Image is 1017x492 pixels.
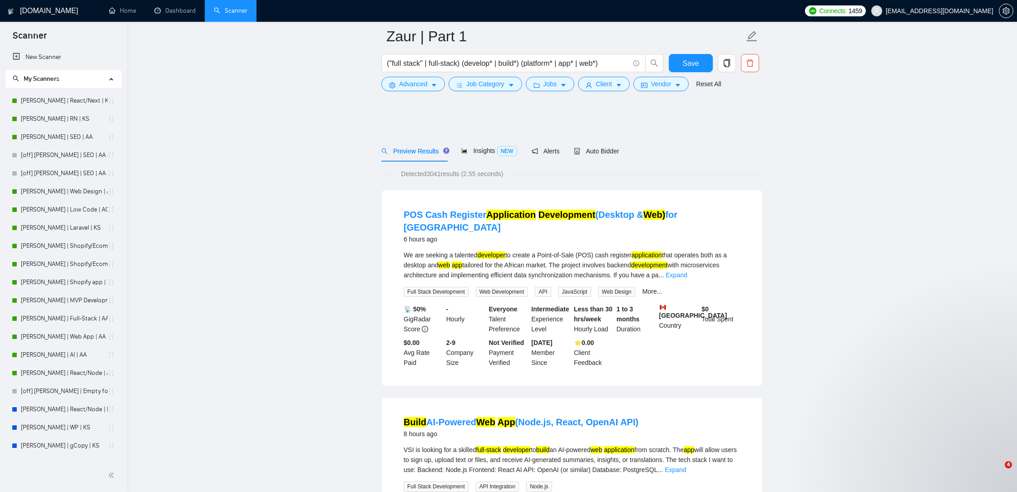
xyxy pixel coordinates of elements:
[5,48,121,66] li: New Scanner
[701,305,709,313] b: $ 0
[5,219,121,237] li: Terry | Laravel | KS
[461,148,468,154] span: area-chart
[446,339,455,346] b: 2-9
[591,446,602,453] mark: web
[560,82,567,89] span: caret-down
[431,82,437,89] span: caret-down
[5,400,121,418] li: Ann | React/Node | KS - WIP
[633,77,689,91] button: idcardVendorcaret-down
[21,364,108,382] a: [PERSON_NAME] | React/Node | AA
[535,287,551,297] span: API
[529,304,572,334] div: Experience Level
[819,6,846,16] span: Connects:
[532,148,560,155] span: Alerts
[5,382,121,400] li: [off] Michael | Empty for future | AA
[615,304,657,334] div: Duration
[21,291,108,310] a: [PERSON_NAME] | MVP Development | AA
[13,48,114,66] a: New Scanner
[809,7,816,15] img: upwork-logo.png
[404,428,638,439] div: 8 hours ago
[5,128,121,146] li: Nick | SEO | AA
[572,304,615,334] div: Hourly Load
[574,148,580,154] span: robot
[487,338,530,368] div: Payment Verified
[108,351,115,359] span: holder
[381,148,447,155] span: Preview Results
[404,234,741,245] div: 6 hours ago
[108,388,115,395] span: holder
[999,7,1013,15] span: setting
[461,147,517,154] span: Insights
[508,82,514,89] span: caret-down
[21,310,108,328] a: [PERSON_NAME] | Full-Stack | AA
[632,251,662,259] mark: application
[532,148,538,154] span: notification
[533,82,540,89] span: folder
[574,305,612,323] b: Less than 30 hrs/week
[665,466,686,473] a: Expand
[13,75,59,83] span: My Scanners
[154,7,196,15] a: dashboardDashboard
[21,128,108,146] a: [PERSON_NAME] | SEO | AA
[404,339,420,346] b: $0.00
[21,273,108,291] a: [PERSON_NAME] | Shopify app | KS
[21,382,108,400] a: [off] [PERSON_NAME] | Empty for future | AA
[5,418,121,437] li: Terry | WP | KS
[108,188,115,195] span: holder
[21,146,108,164] a: [off] [PERSON_NAME] | SEO | AA - Strict, High Budget
[489,305,518,313] b: Everyone
[5,164,121,182] li: [off] Nick | SEO | AA - Light, Low Budget
[5,364,121,382] li: Michael | React/Node | AA
[404,210,677,232] a: POS Cash RegisterApplication Development(Desktop &Web)for [GEOGRAPHIC_DATA]
[657,304,700,334] div: Country
[598,287,635,297] span: Web Design
[21,237,108,255] a: [PERSON_NAME] | Shopify/Ecom | KS - lower requirements
[476,446,501,453] mark: full-stack
[5,455,121,473] li: [archived] AS | g|eShopify | Moroz
[13,75,19,82] span: search
[389,82,395,89] span: setting
[1005,461,1012,468] span: 4
[21,418,108,437] a: [PERSON_NAME] | WP | KS
[643,210,666,220] mark: Web)
[574,148,619,155] span: Auto Bidder
[645,54,663,72] button: search
[616,82,622,89] span: caret-down
[849,6,862,16] span: 1459
[666,271,687,279] a: Expand
[5,291,121,310] li: Michael | MVP Development | AA
[444,304,487,334] div: Hourly
[651,79,671,89] span: Vendor
[741,54,759,72] button: delete
[526,77,575,91] button: folderJobscaret-down
[529,338,572,368] div: Member Since
[642,288,662,295] a: More...
[5,255,121,273] li: Andrew | Shopify/Ecom | KS
[718,54,736,72] button: copy
[402,304,444,334] div: GigRadar Score
[5,273,121,291] li: Andrew | Shopify app | KS
[503,446,531,453] mark: developer
[108,333,115,340] span: holder
[5,437,121,455] li: Alex | gCopy | KS
[578,77,630,91] button: userClientcaret-down
[8,4,14,19] img: logo
[395,169,509,179] span: Detected 3041 results (2.55 seconds)
[21,110,108,128] a: [PERSON_NAME] | RN | KS
[21,164,108,182] a: [off] [PERSON_NAME] | SEO | AA - Light, Low Budget
[5,346,121,364] li: Michael | AI | AA
[108,442,115,449] span: holder
[531,305,569,313] b: Intermediate
[531,339,552,346] b: [DATE]
[536,446,550,453] mark: build
[438,261,450,269] mark: web
[617,305,640,323] b: 1 to 3 months
[5,310,121,328] li: Michael | Full-Stack | AA
[456,82,463,89] span: bars
[5,237,121,255] li: Andrew | Shopify/Ecom | KS - lower requirements
[999,7,1013,15] a: setting
[108,406,115,413] span: holder
[404,445,741,475] div: VSI is looking for a skilled to an AI-powered from scratch. The will allow users to sign up, uplo...
[404,482,469,492] span: Full Stack Development
[24,75,59,83] span: My Scanners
